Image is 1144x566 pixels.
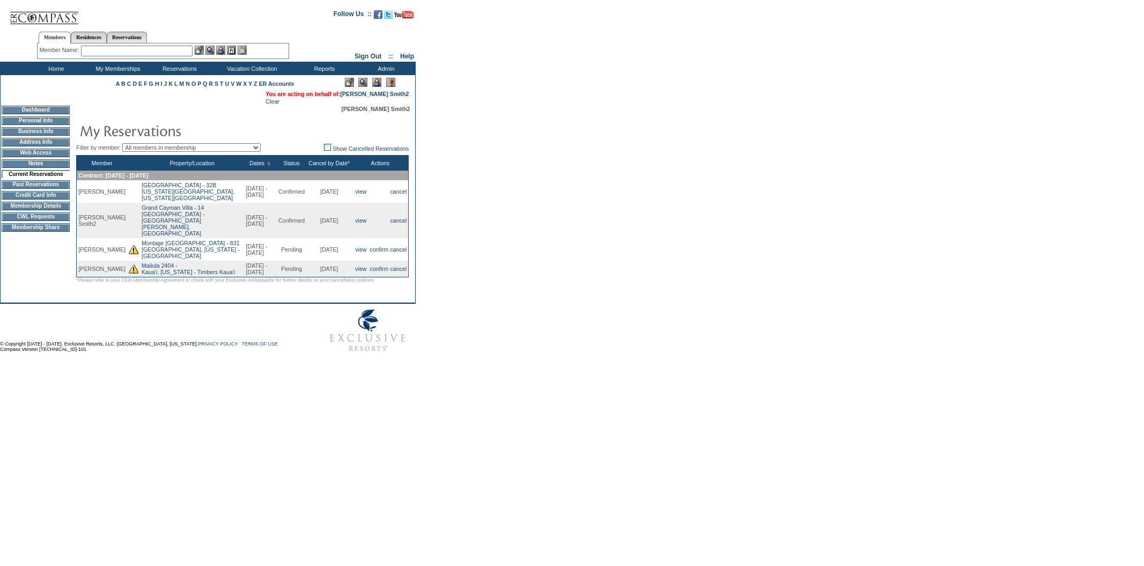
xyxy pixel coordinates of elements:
[92,160,113,166] a: Member
[138,80,142,87] a: E
[2,106,70,114] td: Dashboard
[121,80,126,87] a: B
[220,80,224,87] a: T
[76,144,121,151] span: Filter by member:
[216,46,225,55] img: Impersonate
[2,223,70,232] td: Membership Share
[164,80,167,87] a: J
[306,180,352,203] td: [DATE]
[191,80,196,87] a: O
[149,80,153,87] a: G
[209,80,213,87] a: R
[231,80,234,87] a: V
[174,80,178,87] a: L
[169,160,215,166] a: Property/Location
[186,80,190,87] a: N
[265,91,409,97] span: You are acting on behalf of:
[370,246,389,253] a: confirm
[292,62,354,75] td: Reports
[320,304,416,357] img: Exclusive Resorts
[236,80,241,87] a: W
[389,53,393,60] span: ::
[386,78,395,87] img: Log Concern/Member Elevation
[244,261,277,277] td: [DATE] - [DATE]
[341,106,410,112] span: [PERSON_NAME] Smith2
[354,62,416,75] td: Admin
[390,246,407,253] a: cancel
[2,170,70,178] td: Current Reservations
[384,10,393,19] img: Follow us on Twitter
[244,238,277,261] td: [DATE] - [DATE]
[79,120,294,141] img: pgTtlMyReservations.gif
[308,160,350,166] a: Cancel by Date*
[390,266,407,272] a: cancel
[345,78,354,87] img: Edit Mode
[355,188,366,195] a: view
[77,238,127,261] td: [PERSON_NAME]
[306,238,352,261] td: [DATE]
[198,341,238,347] a: PRIVACY POLICY
[127,80,131,87] a: C
[355,246,366,253] a: view
[195,46,204,55] img: b_edit.gif
[168,80,173,87] a: K
[355,53,381,60] a: Sign Out
[394,11,414,19] img: Subscribe to our YouTube Channel
[132,80,137,87] a: D
[77,180,127,203] td: [PERSON_NAME]
[2,138,70,146] td: Address Info
[277,261,306,277] td: Pending
[238,46,247,55] img: b_calculator.gif
[324,144,331,151] img: chk_off.JPG
[334,9,372,22] td: Follow Us ::
[76,277,375,283] span: *Please refer to your Club Membership Agreement or check with your Exclusive Ambassador for furth...
[71,32,107,43] a: Residences
[116,80,120,87] a: A
[142,262,235,275] a: Maliula 2404 -Kaua'i, [US_STATE] - Timbers Kaua'i
[142,240,240,259] a: Montage [GEOGRAPHIC_DATA] - 831[GEOGRAPHIC_DATA], [US_STATE] - [GEOGRAPHIC_DATA]
[24,62,86,75] td: Home
[374,13,382,20] a: Become our fan on Facebook
[129,245,138,254] img: There are insufficient days and/or tokens to cover this reservation
[2,191,70,200] td: Credit Card Info
[372,78,381,87] img: Impersonate
[77,261,127,277] td: [PERSON_NAME]
[40,46,81,55] div: Member Name:
[203,80,207,87] a: Q
[78,172,148,179] span: Contract: [DATE] - [DATE]
[2,127,70,136] td: Business Info
[242,341,278,347] a: TERMS OF USE
[284,160,300,166] a: Status
[244,203,277,238] td: [DATE] - [DATE]
[2,202,70,210] td: Membership Details
[39,32,71,43] a: Members
[2,116,70,125] td: Personal Info
[179,80,184,87] a: M
[215,80,218,87] a: S
[225,80,230,87] a: U
[209,62,292,75] td: Vacation Collection
[86,62,147,75] td: My Memberships
[227,46,236,55] img: Reservations
[277,238,306,261] td: Pending
[265,98,279,105] a: Clear
[244,180,277,203] td: [DATE] - [DATE]
[142,182,234,201] a: [GEOGRAPHIC_DATA] - 32B[US_STATE][GEOGRAPHIC_DATA], [US_STATE][GEOGRAPHIC_DATA]
[248,80,252,87] a: Y
[197,80,201,87] a: P
[142,204,204,237] a: Grand Cayman Villa - 14[GEOGRAPHIC_DATA] - [GEOGRAPHIC_DATA][PERSON_NAME], [GEOGRAPHIC_DATA]
[324,145,409,152] a: Show Cancelled Reservations
[277,180,306,203] td: Confirmed
[77,203,127,238] td: [PERSON_NAME] Smith2
[358,78,367,87] img: View Mode
[394,13,414,20] a: Subscribe to our YouTube Channel
[400,53,414,60] a: Help
[384,13,393,20] a: Follow us on Twitter
[161,80,163,87] a: I
[254,80,257,87] a: Z
[107,32,147,43] a: Reservations
[340,91,409,97] a: [PERSON_NAME] Smith2
[374,10,382,19] img: Become our fan on Facebook
[355,266,366,272] a: view
[370,266,389,272] a: confirm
